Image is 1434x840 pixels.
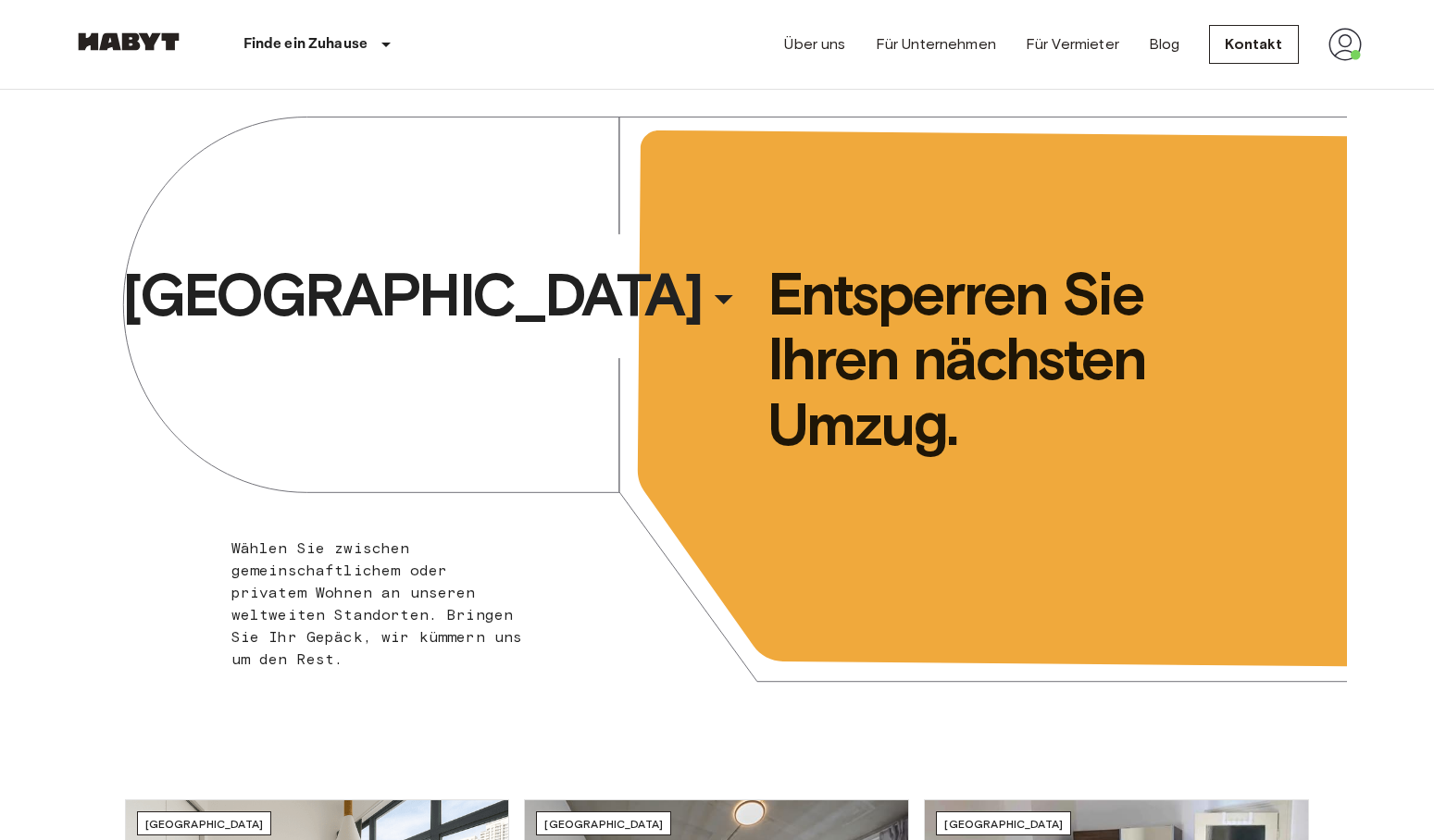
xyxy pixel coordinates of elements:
[944,817,1063,831] span: [GEOGRAPHIC_DATA]
[73,32,184,51] img: Habyt
[784,33,845,56] a: Über uns
[544,817,663,831] span: [GEOGRAPHIC_DATA]
[231,539,523,668] span: Wählen Sie zwischen gemeinschaftlichem oder privatem Wohnen an unseren weltweiten Standorten. Bri...
[115,253,754,338] button: [GEOGRAPHIC_DATA]
[1328,28,1362,61] img: avatar
[122,258,702,332] span: [GEOGRAPHIC_DATA]
[243,33,368,56] p: Finde ein Zuhause
[1026,33,1119,56] a: Für Vermieter
[1209,25,1298,64] a: Kontakt
[876,33,996,56] a: Für Unternehmen
[767,262,1271,457] span: Entsperren Sie Ihren nächsten Umzug.
[145,817,264,831] span: [GEOGRAPHIC_DATA]
[1149,33,1180,56] a: Blog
